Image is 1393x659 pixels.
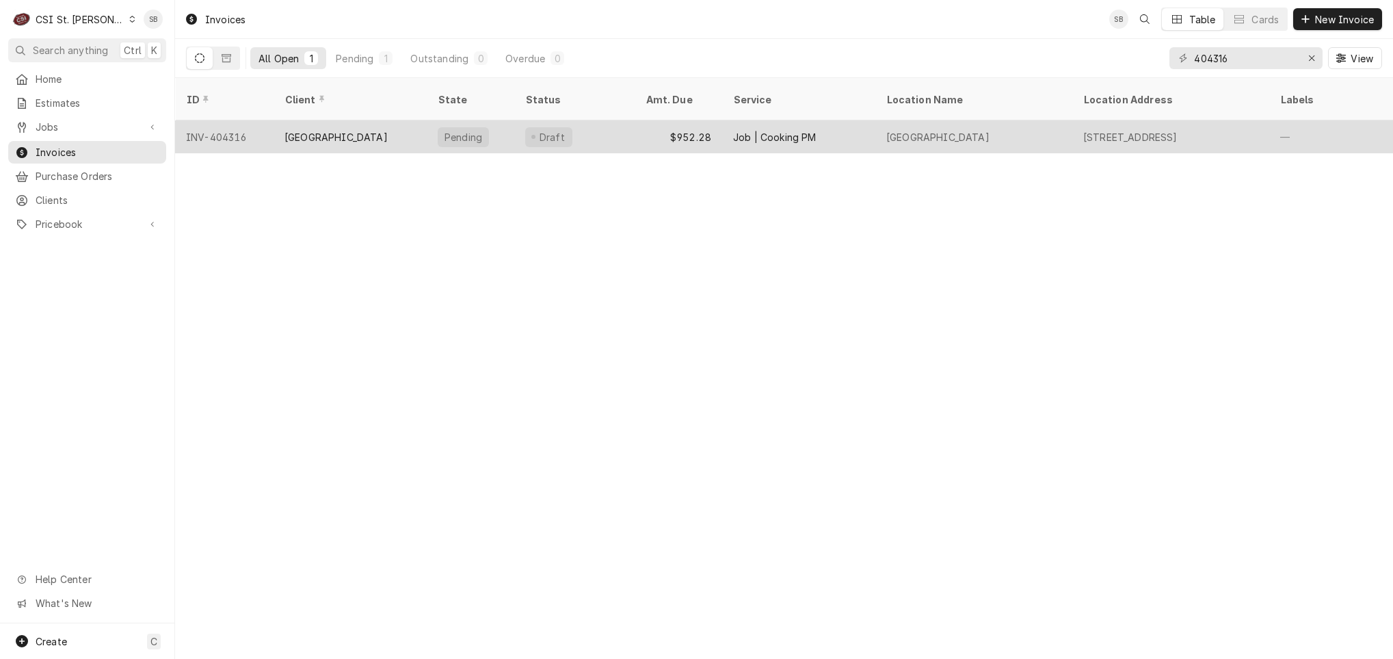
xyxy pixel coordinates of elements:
[12,10,31,29] div: C
[36,636,67,647] span: Create
[1251,12,1279,27] div: Cards
[284,92,413,107] div: Client
[36,96,159,110] span: Estimates
[1328,47,1382,69] button: View
[8,592,166,615] a: Go to What's New
[36,596,158,610] span: What's New
[186,92,260,107] div: ID
[33,43,108,57] span: Search anything
[733,130,817,144] div: Job | Cooking PM
[1109,10,1128,29] div: Shayla Bell's Avatar
[150,634,157,649] span: C
[258,51,299,66] div: All Open
[36,217,139,231] span: Pricebook
[144,10,163,29] div: SB
[36,72,159,86] span: Home
[8,141,166,164] a: Invoices
[124,43,142,57] span: Ctrl
[886,92,1059,107] div: Location Name
[151,43,157,57] span: K
[1083,130,1178,144] div: [STREET_ADDRESS]
[8,68,166,90] a: Home
[410,51,468,66] div: Outstanding
[477,51,485,66] div: 0
[525,92,621,107] div: Status
[36,193,159,207] span: Clients
[1301,47,1323,69] button: Erase input
[1083,92,1256,107] div: Location Address
[1134,8,1156,30] button: Open search
[505,51,545,66] div: Overdue
[438,92,503,107] div: State
[8,92,166,114] a: Estimates
[36,120,139,134] span: Jobs
[1194,47,1297,69] input: Keyword search
[36,572,158,586] span: Help Center
[284,130,388,144] div: [GEOGRAPHIC_DATA]
[8,165,166,188] a: Purchase Orders
[144,10,163,29] div: Shayla Bell's Avatar
[8,568,166,591] a: Go to Help Center
[1189,12,1216,27] div: Table
[36,145,159,159] span: Invoices
[307,51,315,66] div: 1
[886,130,990,144] div: [GEOGRAPHIC_DATA]
[1348,51,1376,66] span: View
[635,120,722,153] div: $952.28
[443,130,483,144] div: Pending
[1293,8,1382,30] button: New Invoice
[646,92,708,107] div: Amt. Due
[36,12,124,27] div: CSI St. [PERSON_NAME]
[36,169,159,183] span: Purchase Orders
[8,189,166,211] a: Clients
[553,51,561,66] div: 0
[1312,12,1377,27] span: New Invoice
[382,51,390,66] div: 1
[8,213,166,235] a: Go to Pricebook
[538,130,567,144] div: Draft
[1109,10,1128,29] div: SB
[733,92,862,107] div: Service
[336,51,373,66] div: Pending
[8,38,166,62] button: Search anythingCtrlK
[12,10,31,29] div: CSI St. Louis's Avatar
[8,116,166,138] a: Go to Jobs
[175,120,274,153] div: INV-404316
